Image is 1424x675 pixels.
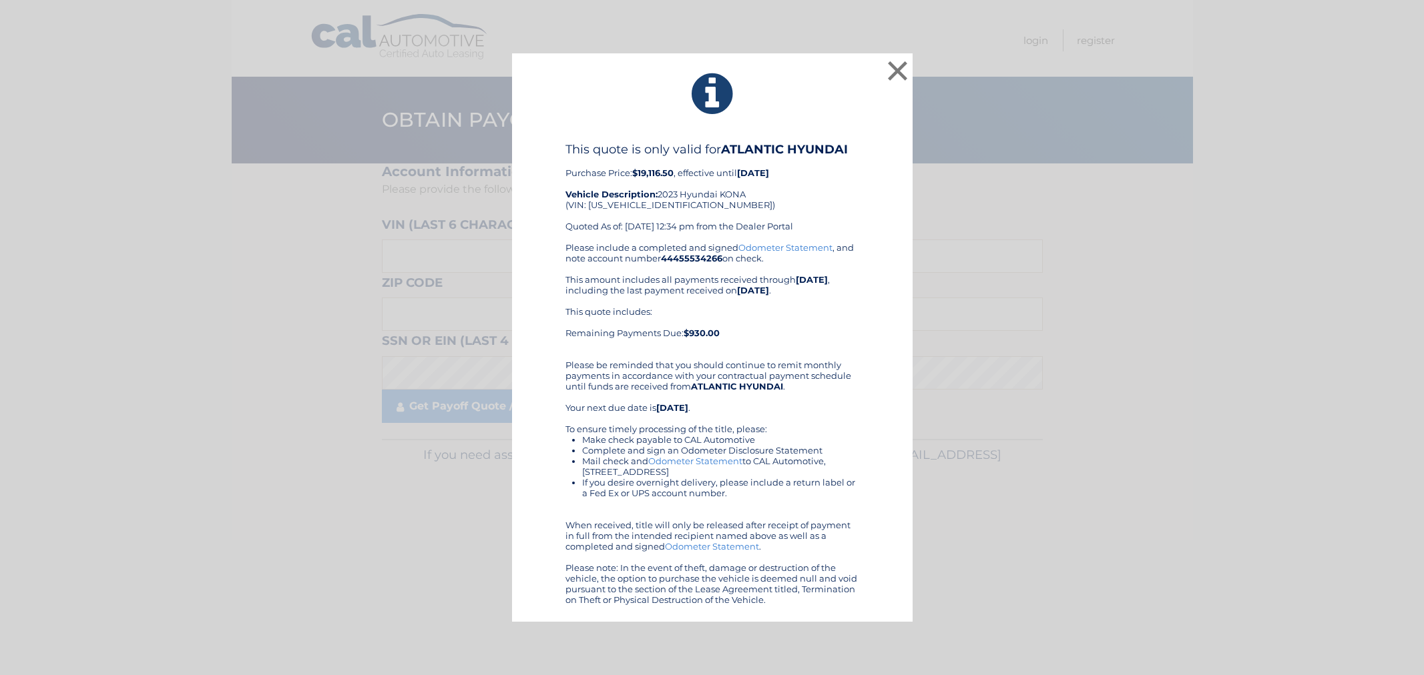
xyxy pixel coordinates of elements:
b: [DATE] [796,274,828,285]
li: Mail check and to CAL Automotive, [STREET_ADDRESS] [582,456,859,477]
div: Purchase Price: , effective until 2023 Hyundai KONA (VIN: [US_VEHICLE_IDENTIFICATION_NUMBER]) Quo... [565,142,859,242]
b: 44455534266 [661,253,722,263]
li: Make check payable to CAL Automotive [582,434,859,445]
a: Odometer Statement [665,541,759,552]
strong: Vehicle Description: [565,189,658,199]
h4: This quote is only valid for [565,142,859,157]
button: × [885,57,911,84]
b: [DATE] [737,285,769,295]
b: [DATE] [737,167,769,178]
div: Please include a completed and signed , and note account number on check. This amount includes al... [565,242,859,605]
a: Odometer Statement [738,242,833,253]
li: If you desire overnight delivery, please include a return label or a Fed Ex or UPS account number. [582,477,859,498]
b: [DATE] [656,402,688,413]
b: $19,116.50 [632,167,674,178]
b: ATLANTIC HYUNDAI [721,142,848,157]
a: Odometer Statement [648,456,742,466]
b: $930.00 [684,327,720,338]
li: Complete and sign an Odometer Disclosure Statement [582,445,859,456]
b: ATLANTIC HYUNDAI [691,381,783,392]
div: This quote includes: Remaining Payments Due: [565,306,859,349]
